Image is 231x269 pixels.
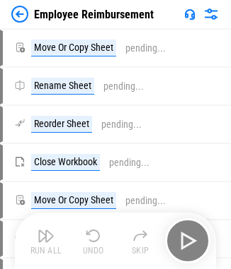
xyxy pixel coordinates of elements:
img: Back [11,6,28,23]
div: pending... [125,43,166,54]
div: Move Or Copy Sheet [31,40,116,56]
div: pending... [103,81,144,92]
div: pending... [101,119,142,130]
div: Reorder Sheet [31,116,92,133]
div: Employee Reimbursement [34,8,154,21]
img: Support [184,8,196,20]
div: Rename Sheet [31,78,94,95]
div: pending... [125,196,166,206]
div: pending... [109,157,150,168]
div: Close Workbook [31,154,100,171]
img: Settings menu [203,6,220,23]
div: Move Or Copy Sheet [31,192,116,209]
